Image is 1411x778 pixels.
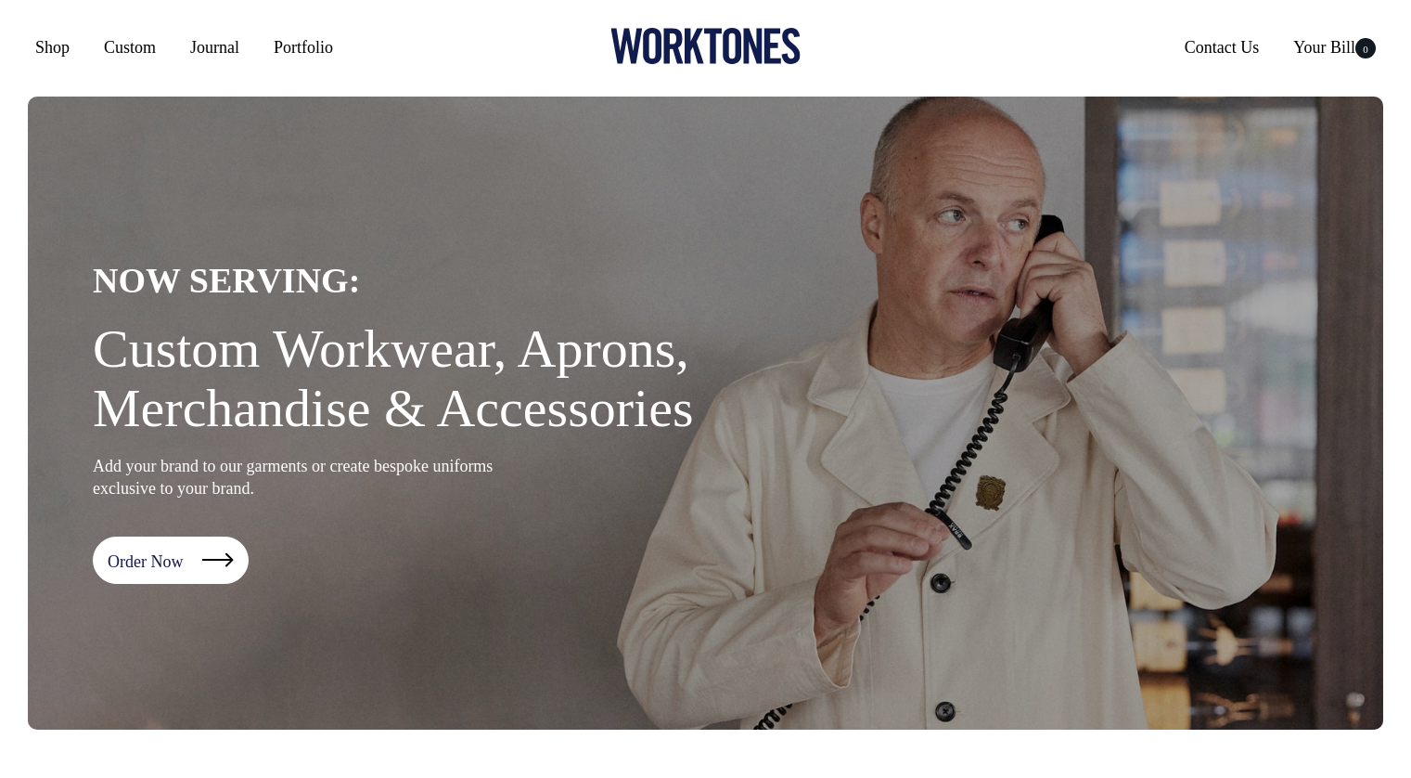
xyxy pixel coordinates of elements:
[93,537,249,585] a: Order Now
[1177,31,1267,64] a: Contact Us
[93,260,696,301] h4: NOW SERVING:
[1286,31,1383,64] a: Your Bill0
[1355,38,1376,58] span: 0
[93,455,510,499] p: Add your brand to our garments or create bespoke uniforms exclusive to your brand.
[266,31,340,64] a: Portfolio
[183,31,247,64] a: Journal
[28,31,77,64] a: Shop
[93,319,696,438] h1: Custom Workwear, Aprons, Merchandise & Accessories
[96,31,163,64] a: Custom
